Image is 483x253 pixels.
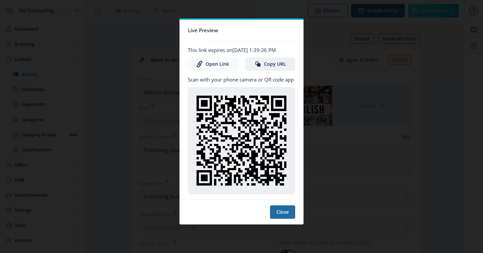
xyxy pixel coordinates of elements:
[232,47,276,53] span: [DATE] 1:39:36 PM
[188,25,218,36] span: Live Preview
[188,47,295,53] p: This link expires on
[246,57,295,71] button: Copy URL
[188,76,295,83] p: Scan with your phone camera or QR code app
[270,205,295,219] button: Close
[188,57,237,71] a: Open Link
